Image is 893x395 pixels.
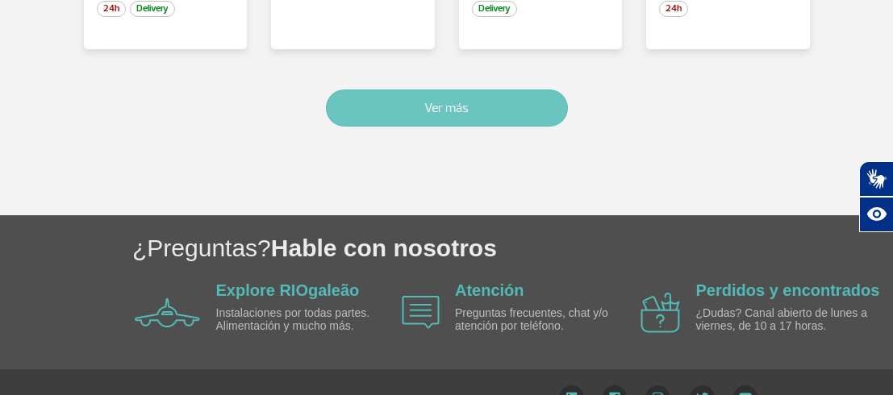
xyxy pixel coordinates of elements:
[659,1,688,17] span: 24h
[455,281,524,299] a: Atención
[402,296,440,329] img: airplane icon
[455,307,641,332] p: Preguntas frecuentes, chat y/o atención por teléfono.
[97,1,126,17] span: 24h
[472,1,517,17] span: Delivery
[859,161,893,197] button: Abrir tradutor de língua de sinais.
[132,231,893,264] h1: ¿Preguntas?
[859,197,893,232] button: Abrir recursos assistivos.
[696,307,882,332] p: ¿Dudas? Canal abierto de lunes a viernes, de 10 a 17 horas.
[641,293,680,333] img: airplane icon
[135,298,200,327] img: airplane icon
[216,307,402,332] p: Instalaciones por todas partes. Alimentación y mucho más.
[696,281,880,299] a: Perdidos y encontrados
[271,235,497,261] span: Hable con nosotros
[859,161,893,232] div: Plugin de acessibilidade da Hand Talk.
[326,89,568,127] button: Ver más
[130,1,175,17] span: Delivery
[216,281,360,299] a: Explore RIOgaleão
